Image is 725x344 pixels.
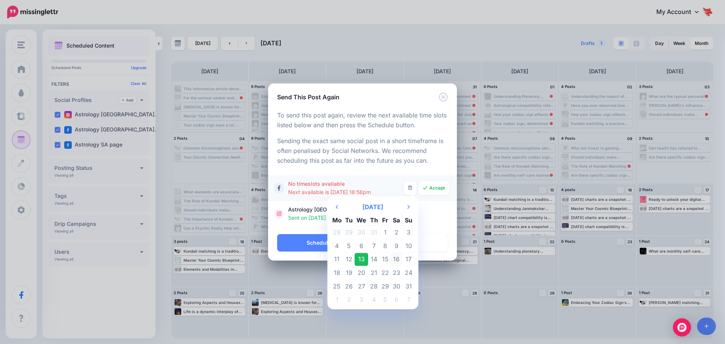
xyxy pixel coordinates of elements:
[379,253,391,266] td: 15
[344,214,355,226] th: Tu
[330,214,344,226] th: Mo
[336,204,338,210] svg: Previous Month
[418,181,449,195] a: Accept
[402,239,415,253] td: 10
[344,239,355,253] td: 5
[368,266,380,280] td: 21
[288,188,400,196] span: Next available is [DATE] 18:56pm
[391,293,402,306] td: 6
[344,253,355,266] td: 12
[402,279,415,293] td: 31
[330,266,344,280] td: 18
[288,214,405,222] span: Sent on [DATE] 22:55
[344,293,355,306] td: 2
[368,279,380,293] td: 28
[402,253,415,266] td: 17
[330,239,344,253] td: 4
[379,293,391,306] td: 5
[355,214,368,226] th: We
[402,226,415,239] td: 3
[344,226,355,239] td: 29
[288,180,404,196] span: No timeslots available
[439,93,448,102] button: Close
[391,214,402,226] th: Sa
[355,293,368,306] td: 3
[344,266,355,280] td: 19
[368,239,380,253] td: 7
[288,205,409,222] span: Astrology [GEOGRAPHIC_DATA] account
[355,239,368,253] td: 6
[673,318,691,336] div: Open Intercom Messenger
[391,239,402,253] td: 9
[391,279,402,293] td: 30
[330,226,344,239] td: 28
[355,226,368,239] td: 30
[391,226,402,239] td: 2
[355,253,368,266] td: 13
[379,239,391,253] td: 8
[402,293,415,306] td: 7
[402,214,415,226] th: Su
[379,214,391,226] th: Fr
[379,279,391,293] td: 29
[344,279,355,293] td: 26
[344,199,402,214] th: Select Month
[391,253,402,266] td: 16
[368,253,380,266] td: 14
[402,266,415,280] td: 24
[330,279,344,293] td: 25
[391,266,402,280] td: 23
[368,214,380,226] th: Th
[379,226,391,239] td: 1
[379,266,391,280] td: 22
[368,226,380,239] td: 31
[277,111,448,130] p: To send this post again, review the next available time slots listed below and then press the Sch...
[277,234,360,251] button: Schedule
[355,279,368,293] td: 27
[368,293,380,306] td: 4
[355,266,368,280] td: 20
[330,253,344,266] td: 11
[330,293,344,306] td: 1
[407,204,410,210] svg: Next Month
[277,93,339,102] h5: Send This Post Again
[277,136,448,166] p: Sending the exact same social post in a short timeframe is often penalised by Social Networks. We...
